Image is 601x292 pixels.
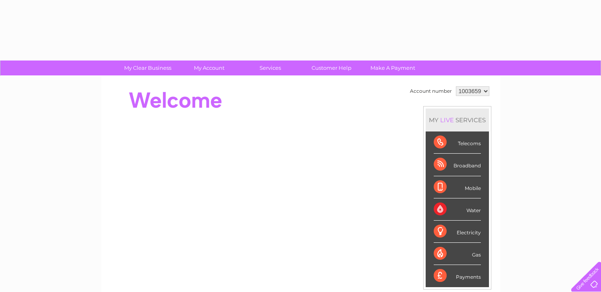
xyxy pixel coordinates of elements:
div: Telecoms [434,131,481,154]
div: Water [434,198,481,221]
a: My Account [176,60,242,75]
div: MY SERVICES [426,108,489,131]
div: Mobile [434,176,481,198]
a: Make A Payment [360,60,426,75]
a: Customer Help [298,60,365,75]
td: Account number [408,84,454,98]
a: Services [237,60,304,75]
div: Gas [434,243,481,265]
div: Broadband [434,154,481,176]
a: My Clear Business [114,60,181,75]
div: Electricity [434,221,481,243]
div: Payments [434,265,481,287]
div: LIVE [439,116,455,124]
